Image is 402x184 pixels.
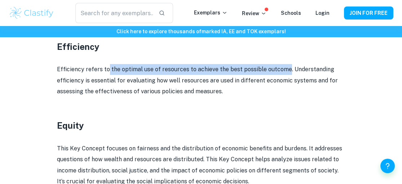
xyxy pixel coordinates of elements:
h3: Equity [57,119,345,132]
p: Exemplars [194,9,227,17]
p: Review [242,9,266,17]
h6: Click here to explore thousands of marked IA, EE and TOK exemplars ! [1,27,401,35]
a: Login [315,10,330,16]
button: JOIN FOR FREE [344,7,393,20]
img: Clastify logo [9,6,54,20]
button: Help and Feedback [380,159,395,173]
p: Efficiency refers to the optimal use of resources to achieve the best possible outcome. Understan... [57,64,345,97]
a: Schools [281,10,301,16]
input: Search for any exemplars... [75,3,153,23]
h3: Efficiency [57,40,345,53]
